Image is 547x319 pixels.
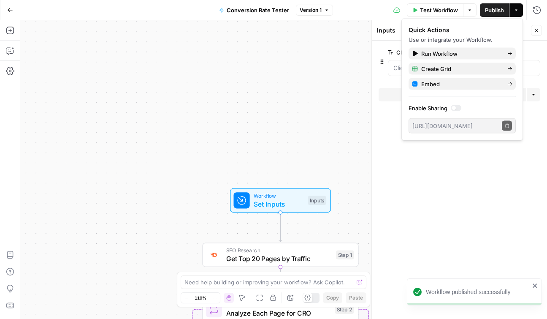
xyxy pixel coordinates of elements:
span: Conversion Rate Tester [227,6,289,14]
span: Copy [326,294,339,302]
img: otu06fjiulrdwrqmbs7xihm55rg9 [209,251,219,259]
button: Add Field [379,88,526,101]
div: Quick Actions [409,26,516,34]
div: Inputs [377,26,528,35]
button: Version 1 [296,5,333,16]
button: close [532,282,538,289]
button: Paste [346,292,366,303]
span: Embed [421,80,501,88]
label: Enable Sharing [409,104,516,112]
span: Test Workflow [420,6,458,14]
span: Create Grid [421,65,501,73]
button: Copy [323,292,342,303]
button: Publish [480,3,509,17]
div: SEO ResearchGet Top 20 Pages by TrafficStep 1 [202,243,358,267]
span: Set Inputs [254,199,303,209]
g: Edge from start to step_1 [279,213,282,242]
span: Run Workflow [421,49,501,58]
span: Paste [349,294,363,302]
div: Step 2 [335,305,354,314]
div: WorkflowSet InputsInputs [202,188,358,213]
button: Conversion Rate Tester [214,3,294,17]
div: Workflow published successfully [426,288,530,296]
span: Publish [485,6,504,14]
label: Client Domain [388,48,493,57]
span: Get Top 20 Pages by Traffic [226,254,332,264]
span: 119% [195,294,206,301]
span: Version 1 [300,6,322,14]
span: Use or integrate your Workflow. [409,36,493,43]
div: Inputs [308,196,326,205]
div: Step 1 [336,251,354,259]
span: Analyze Each Page for CRO [226,308,331,318]
button: Test Workflow [407,3,463,17]
input: Client Domain [393,64,535,72]
span: Workflow [254,192,303,200]
span: SEO Research [226,246,332,254]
